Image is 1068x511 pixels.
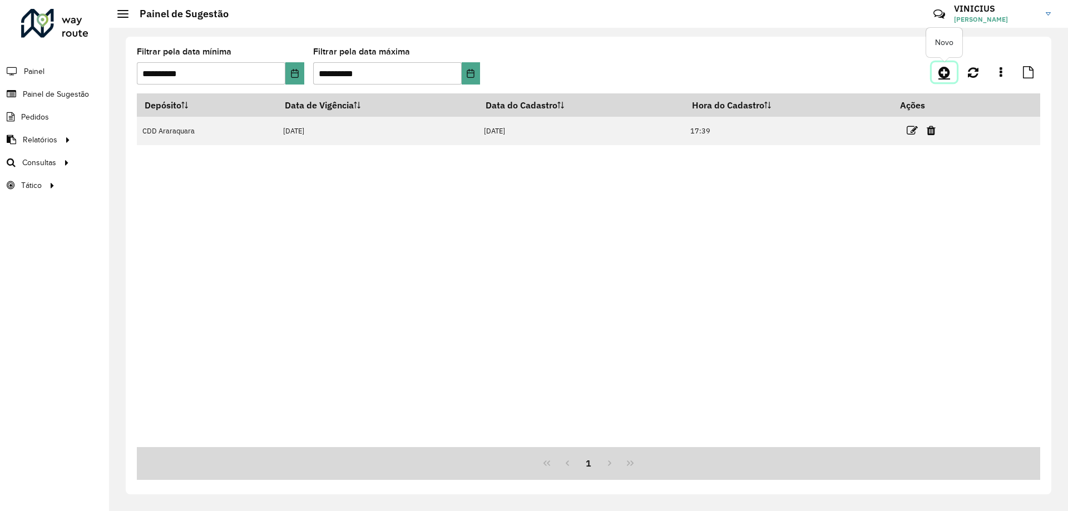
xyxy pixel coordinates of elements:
[684,117,892,145] td: 17:39
[684,93,892,117] th: Hora do Cadastro
[278,117,478,145] td: [DATE]
[285,62,304,85] button: Choose Date
[23,88,89,100] span: Painel de Sugestão
[128,8,229,20] h2: Painel de Sugestão
[926,28,962,57] div: Novo
[954,14,1037,24] span: [PERSON_NAME]
[24,66,44,77] span: Painel
[892,93,959,117] th: Ações
[137,45,231,58] label: Filtrar pela data mínima
[137,93,278,117] th: Depósito
[462,62,480,85] button: Choose Date
[21,111,49,123] span: Pedidos
[478,117,684,145] td: [DATE]
[313,45,410,58] label: Filtrar pela data máxima
[954,3,1037,14] h3: VINICIUS
[907,123,918,138] a: Editar
[578,453,599,474] button: 1
[478,93,684,117] th: Data do Cadastro
[278,93,478,117] th: Data de Vigência
[927,2,951,26] a: Contato Rápido
[927,123,936,138] a: Excluir
[137,117,278,145] td: CDD Araraquara
[22,157,56,168] span: Consultas
[23,134,57,146] span: Relatórios
[21,180,42,191] span: Tático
